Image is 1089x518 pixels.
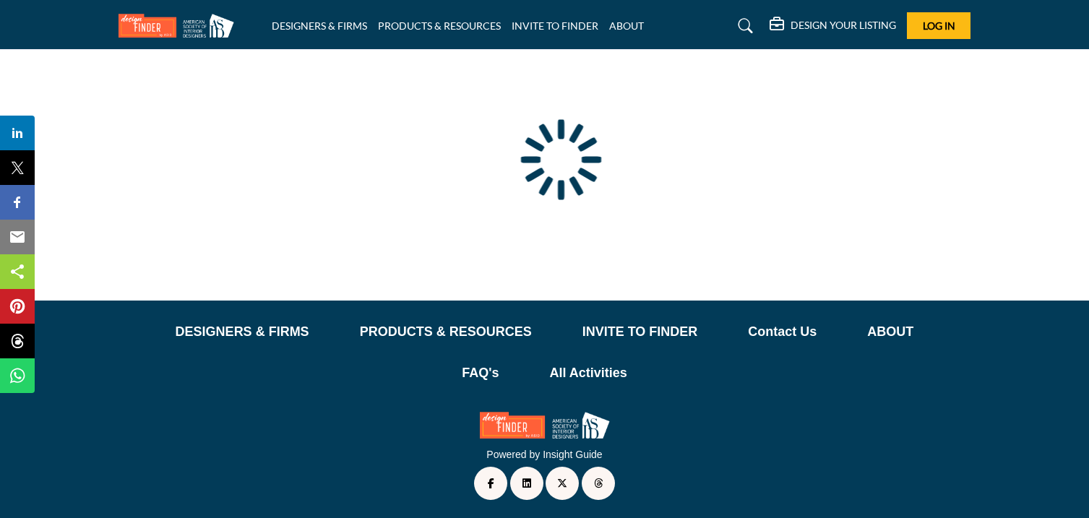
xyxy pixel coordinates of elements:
[748,322,817,342] a: Contact Us
[770,17,896,35] div: DESIGN YOUR LISTING
[510,467,543,500] a: LinkedIn Link
[907,12,970,39] button: Log In
[486,449,602,460] a: Powered by Insight Guide
[609,20,644,32] a: ABOUT
[272,20,367,32] a: DESIGNERS & FIRMS
[119,14,241,38] img: Site Logo
[582,467,615,500] a: Threads Link
[546,467,579,500] a: Twitter Link
[923,20,955,32] span: Log In
[549,363,627,383] a: All Activities
[724,14,762,38] a: Search
[867,322,913,342] a: ABOUT
[480,412,610,439] img: No Site Logo
[582,322,698,342] a: INVITE TO FINDER
[462,363,499,383] a: FAQ's
[791,19,896,32] h5: DESIGN YOUR LISTING
[360,322,532,342] a: PRODUCTS & RESOURCES
[176,322,309,342] a: DESIGNERS & FIRMS
[474,467,507,500] a: Facebook Link
[378,20,501,32] a: PRODUCTS & RESOURCES
[512,20,598,32] a: INVITE TO FINDER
